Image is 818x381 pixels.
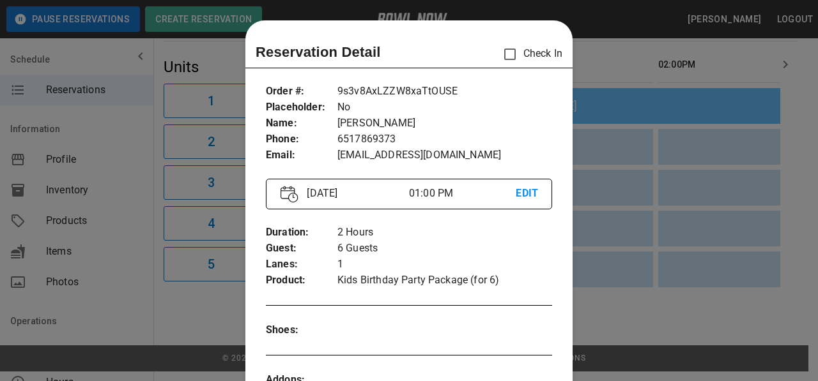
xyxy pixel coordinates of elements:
p: 1 [337,257,552,273]
p: 6517869373 [337,131,552,147]
p: Name : [266,116,337,131]
p: [EMAIL_ADDRESS][DOMAIN_NAME] [337,147,552,163]
p: Order # : [266,84,337,100]
p: Product : [266,273,337,288]
img: Vector [281,186,298,203]
p: Phone : [266,131,337,147]
p: Reservation Detail [256,41,381,63]
p: Email : [266,147,337,163]
p: Shoes : [266,322,337,338]
p: [DATE] [302,186,409,201]
p: EDIT [516,186,537,202]
p: Check In [497,41,562,68]
p: 01:00 PM [409,186,516,201]
p: No [337,100,552,116]
p: [PERSON_NAME] [337,116,552,131]
p: 6 Guests [337,241,552,257]
p: 9s3v8AxLZZW8xaTtOUSE [337,84,552,100]
p: Kids Birthday Party Package (for 6) [337,273,552,288]
p: Guest : [266,241,337,257]
p: Lanes : [266,257,337,273]
p: Placeholder : [266,100,337,116]
p: 2 Hours [337,225,552,241]
p: Duration : [266,225,337,241]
